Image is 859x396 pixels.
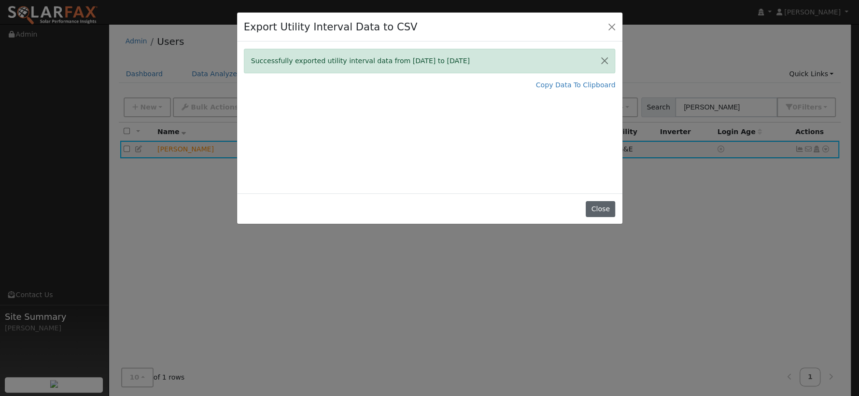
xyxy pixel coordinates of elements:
button: Close [586,201,615,218]
h4: Export Utility Interval Data to CSV [244,19,418,35]
button: Close [605,20,619,33]
a: Copy Data To Clipboard [536,80,616,90]
button: Close [594,49,615,73]
div: Successfully exported utility interval data from [DATE] to [DATE] [244,49,616,73]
